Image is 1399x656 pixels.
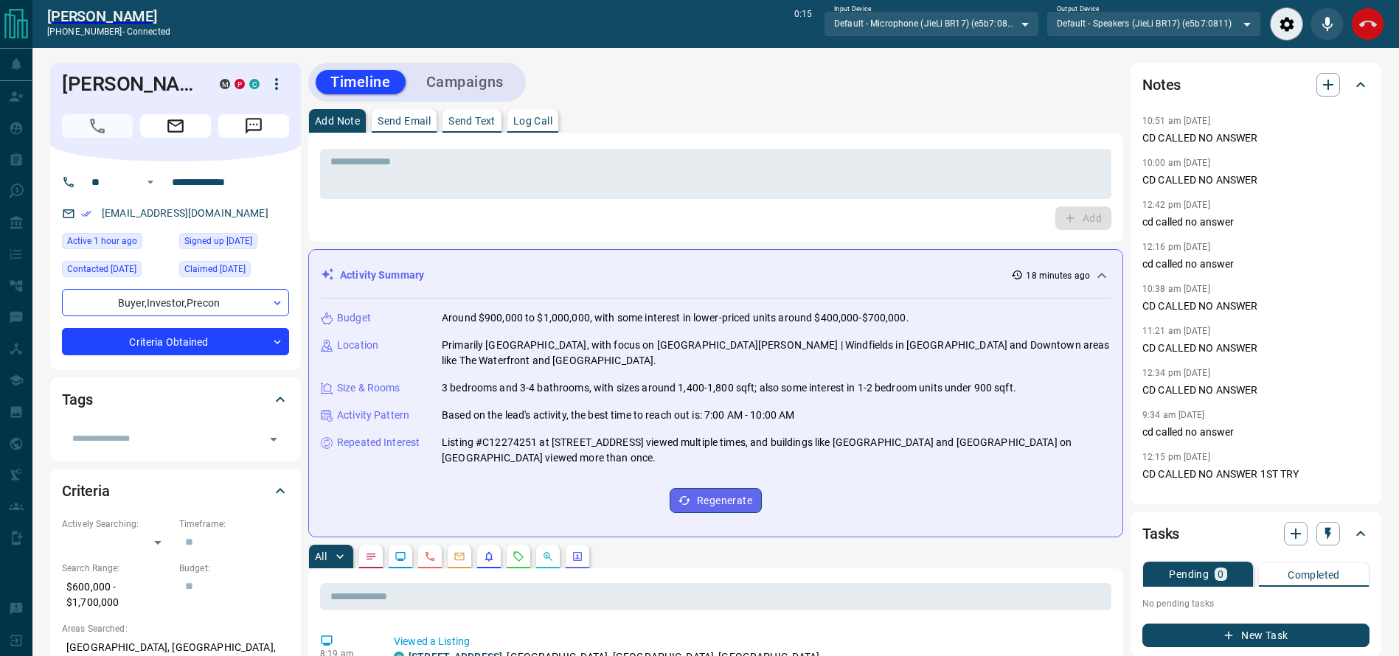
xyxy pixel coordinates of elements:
button: Open [263,429,284,450]
svg: Opportunities [542,551,554,562]
p: CD CALLED NO ANSWER [1142,383,1370,398]
p: Based on the lead's activity, the best time to reach out is: 7:00 AM - 10:00 AM [442,408,794,423]
div: Tue Nov 23 2021 [179,261,289,282]
span: Call [62,114,133,138]
div: condos.ca [249,79,260,89]
div: Default - Microphone (JieLi BR17) (e5b7:0811) [824,11,1038,36]
div: mrloft.ca [220,79,230,89]
p: 12:16 pm [DATE] [1142,242,1210,252]
button: Timeline [316,70,406,94]
div: Mute [1311,7,1344,41]
span: Claimed [DATE] [184,262,246,276]
button: Regenerate [670,488,762,513]
a: [PERSON_NAME] [47,7,170,25]
p: CD CALLED NO ANSWER [1142,130,1370,146]
svg: Email Verified [81,209,91,219]
p: Viewed a Listing [394,634,1105,649]
p: 10:38 am [DATE] [1142,284,1210,294]
h2: Notes [1142,73,1181,97]
p: Activity Summary [340,268,424,283]
p: 11:21 am [DATE] [1142,326,1210,336]
p: 0:15 [794,7,812,41]
div: End Call [1351,7,1384,41]
svg: Lead Browsing Activity [395,551,406,562]
p: Timeframe: [179,517,289,531]
p: Send Text [448,116,496,126]
div: Default - Speakers (JieLi BR17) (e5b7:0811) [1046,11,1261,36]
div: Wed Sep 03 2025 [62,261,172,282]
p: Repeated Interest [337,435,420,450]
p: 0 [1218,569,1223,579]
p: 12:34 pm [DATE] [1142,368,1210,378]
p: Add Note [315,116,360,126]
p: Areas Searched: [62,622,289,635]
div: Criteria Obtained [62,328,289,355]
span: Email [140,114,211,138]
p: [PHONE_NUMBER] - [47,25,170,38]
p: Location [337,338,378,353]
p: CD CALLED NO ANSWER [1142,341,1370,356]
p: Primarily [GEOGRAPHIC_DATA], with focus on [GEOGRAPHIC_DATA][PERSON_NAME] | Windfields in [GEOGRA... [442,338,1111,369]
div: Audio Settings [1270,7,1303,41]
p: 12:15 pm [DATE] [1142,452,1210,462]
h2: Tasks [1142,522,1179,545]
p: Budget [337,310,371,326]
p: 10:00 am [DATE] [1142,158,1210,168]
a: [EMAIL_ADDRESS][DOMAIN_NAME] [102,207,268,219]
p: 18 minutes ago [1026,269,1090,282]
label: Input Device [834,4,872,14]
span: Signed up [DATE] [184,234,252,248]
p: 3 bedrooms and 3-4 bathrooms, with sizes around 1,400-1,800 sqft; also some interest in 1-2 bedro... [442,380,1016,396]
span: Active 1 hour ago [67,234,137,248]
p: No pending tasks [1142,593,1370,615]
svg: Emails [454,551,465,562]
p: Listing #C12274251 at [STREET_ADDRESS] viewed multiple times, and buildings like [GEOGRAPHIC_DATA... [442,435,1111,466]
h2: Criteria [62,479,110,503]
svg: Agent Actions [572,551,583,562]
p: $600,000 - $1,700,000 [62,575,172,615]
div: Thu May 10 2018 [179,233,289,254]
div: Activity Summary18 minutes ago [321,262,1111,289]
h1: [PERSON_NAME] [62,72,198,96]
div: Notes [1142,67,1370,102]
p: Search Range: [62,562,172,575]
svg: Notes [365,551,377,562]
p: Pending [1169,569,1209,579]
p: Size & Rooms [337,380,400,396]
p: Actively Searching: [62,517,172,531]
span: Contacted [DATE] [67,262,136,276]
h2: Tags [62,388,92,411]
p: CD CALLED NO ANSWER 1ST TRY [1142,467,1370,482]
div: Tasks [1142,516,1370,551]
p: cd called no answer [1142,425,1370,440]
p: Activity Pattern [337,408,409,423]
p: Log Call [513,116,552,126]
p: 9:34 am [DATE] [1142,410,1205,420]
span: Message [218,114,289,138]
p: All [315,551,327,562]
button: New Task [1142,624,1370,647]
svg: Listing Alerts [483,551,495,562]
svg: Calls [424,551,436,562]
p: cd called no answer [1142,257,1370,272]
span: connected [127,27,170,37]
div: Tue Sep 16 2025 [62,233,172,254]
button: Campaigns [412,70,518,94]
p: 12:42 pm [DATE] [1142,200,1210,210]
p: Budget: [179,562,289,575]
p: CD CALLED NO ANSWER [1142,172,1370,188]
div: Tags [62,382,289,417]
label: Output Device [1057,4,1099,14]
p: cd called no answer [1142,214,1370,230]
svg: Requests [513,551,524,562]
p: 10:51 am [DATE] [1142,116,1210,126]
p: Completed [1288,570,1340,580]
div: Criteria [62,473,289,509]
p: Around $900,000 to $1,000,000, with some interest in lower-priced units around $400,000-$700,000. [442,310,909,326]
p: 11:59 am [DATE] [1142,494,1210,504]
p: Send Email [378,116,431,126]
div: property.ca [235,79,245,89]
p: CD CALLED NO ANSWER [1142,299,1370,314]
button: Open [142,173,159,191]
